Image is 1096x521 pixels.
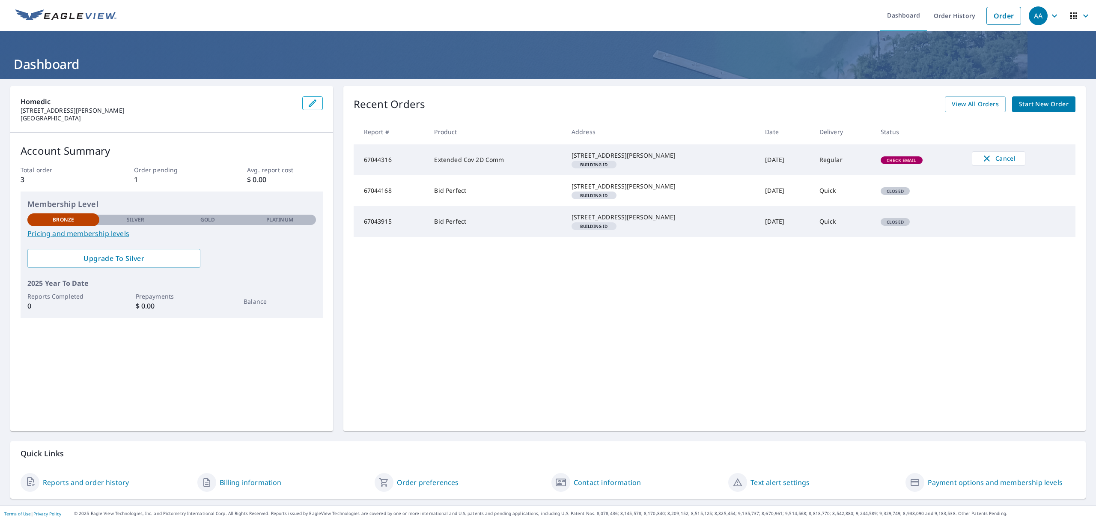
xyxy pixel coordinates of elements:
th: Report # [354,119,428,144]
p: Prepayments [136,292,208,301]
a: Terms of Use [4,511,31,517]
td: [DATE] [758,144,812,175]
a: Reports and order history [43,477,129,488]
a: Contact information [574,477,641,488]
th: Product [427,119,564,144]
a: Pricing and membership levels [27,228,316,239]
p: © 2025 Eagle View Technologies, Inc. and Pictometry International Corp. All Rights Reserved. Repo... [74,510,1092,517]
th: Date [758,119,812,144]
em: Building ID [580,162,608,167]
p: $ 0.00 [136,301,208,311]
th: Delivery [813,119,874,144]
td: Regular [813,144,874,175]
a: View All Orders [945,96,1006,112]
p: Homedic [21,96,295,107]
div: [STREET_ADDRESS][PERSON_NAME] [572,151,751,160]
td: Bid Perfect [427,206,564,237]
a: Order preferences [397,477,459,488]
p: Reports Completed [27,292,99,301]
a: Text alert settings [751,477,810,488]
button: Cancel [972,151,1025,166]
div: AA [1029,6,1048,25]
td: [DATE] [758,175,812,206]
a: Start New Order [1012,96,1075,112]
span: Closed [882,188,909,194]
em: Building ID [580,224,608,228]
td: 67044316 [354,144,428,175]
p: 3 [21,174,96,185]
p: 0 [27,301,99,311]
span: View All Orders [952,99,999,110]
a: Order [986,7,1021,25]
p: 1 [134,174,209,185]
a: Payment options and membership levels [928,477,1063,488]
p: $ 0.00 [247,174,322,185]
span: Cancel [981,153,1016,164]
p: Gold [200,216,215,224]
p: [GEOGRAPHIC_DATA] [21,114,295,122]
th: Status [874,119,965,144]
h1: Dashboard [10,55,1086,73]
p: Account Summary [21,143,323,159]
div: [STREET_ADDRESS][PERSON_NAME] [572,213,751,222]
p: 2025 Year To Date [27,278,316,288]
p: Order pending [134,165,209,174]
td: 67044168 [354,175,428,206]
td: Bid Perfect [427,175,564,206]
p: Membership Level [27,198,316,210]
p: Quick Links [21,448,1075,459]
p: Avg. report cost [247,165,322,174]
p: Bronze [53,216,74,224]
span: Start New Order [1019,99,1069,110]
p: Platinum [266,216,293,224]
a: Privacy Policy [33,511,61,517]
a: Billing information [220,477,281,488]
p: | [4,511,61,516]
span: Upgrade To Silver [34,254,194,263]
img: EV Logo [15,9,116,22]
td: 67043915 [354,206,428,237]
p: [STREET_ADDRESS][PERSON_NAME] [21,107,295,114]
em: Building ID [580,193,608,198]
td: Extended Cov 2D Comm [427,144,564,175]
div: [STREET_ADDRESS][PERSON_NAME] [572,182,751,191]
a: Upgrade To Silver [27,249,200,268]
p: Silver [127,216,145,224]
th: Address [565,119,758,144]
td: Quick [813,175,874,206]
p: Balance [244,297,316,306]
span: Check Email [882,157,922,163]
td: [DATE] [758,206,812,237]
p: Recent Orders [354,96,426,112]
p: Total order [21,165,96,174]
span: Closed [882,219,909,225]
td: Quick [813,206,874,237]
